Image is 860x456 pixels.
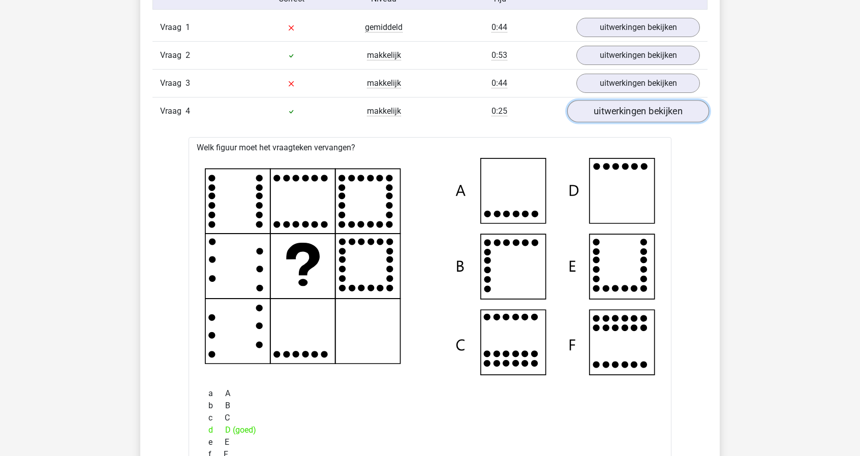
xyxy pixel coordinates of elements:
a: uitwerkingen bekijken [567,101,709,123]
span: d [208,424,225,436]
span: 2 [186,50,190,60]
span: 0:44 [492,78,507,88]
span: makkelijk [367,106,401,116]
a: uitwerkingen bekijken [576,18,700,37]
span: Vraag [160,105,186,117]
span: gemiddeld [365,22,403,32]
div: D (goed) [201,424,659,436]
span: b [208,400,225,412]
span: 0:44 [492,22,507,32]
div: E [201,436,659,448]
span: 4 [186,106,190,116]
span: 1 [186,22,190,32]
span: 0:25 [492,106,507,116]
span: 3 [186,78,190,88]
div: A [201,387,659,400]
span: c [208,412,225,424]
div: C [201,412,659,424]
span: makkelijk [367,78,401,88]
span: Vraag [160,21,186,34]
div: B [201,400,659,412]
span: Vraag [160,77,186,89]
a: uitwerkingen bekijken [576,46,700,65]
span: 0:53 [492,50,507,60]
span: makkelijk [367,50,401,60]
span: e [208,436,225,448]
a: uitwerkingen bekijken [576,74,700,93]
span: a [208,387,225,400]
span: Vraag [160,49,186,61]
